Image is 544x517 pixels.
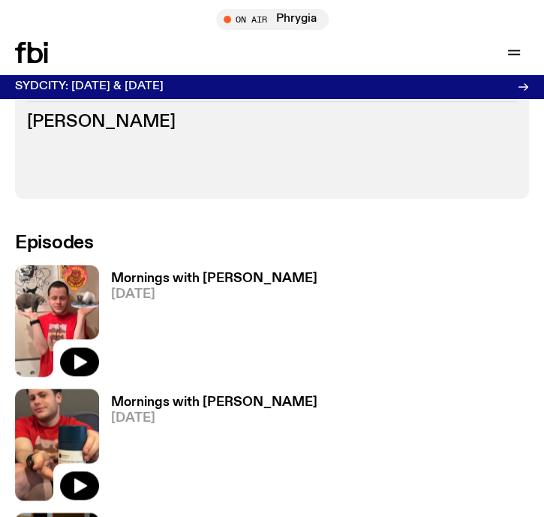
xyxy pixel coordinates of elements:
span: [DATE] [111,412,317,425]
span: [DATE] [111,288,317,301]
h3: [PERSON_NAME] [27,114,517,131]
h3: SYDCITY: [DATE] & [DATE] [15,81,164,92]
button: On AirPhrygia [216,9,329,30]
h2: Episodes [15,235,529,252]
a: Mornings with [PERSON_NAME][DATE] [99,272,317,377]
h3: Mornings with [PERSON_NAME] [111,272,317,285]
h3: Mornings with [PERSON_NAME] [111,396,317,409]
a: Mornings with [PERSON_NAME][DATE] [99,396,317,500]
